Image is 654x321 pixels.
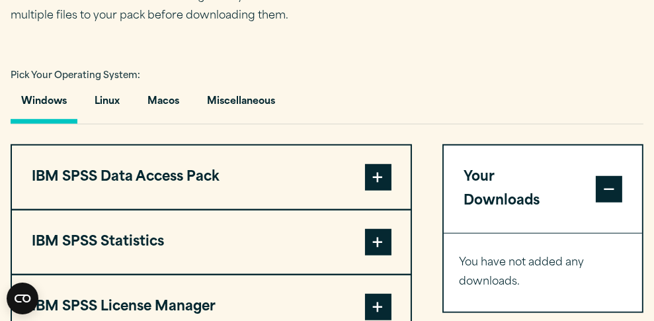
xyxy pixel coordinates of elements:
span: Pick Your Operating System: [11,71,140,80]
p: You have not added any downloads. [459,253,627,292]
button: IBM SPSS Statistics [12,210,411,274]
button: Your Downloads [444,146,642,234]
div: Your Downloads [444,233,642,311]
button: Miscellaneous [196,86,286,124]
button: Linux [84,86,130,124]
button: Windows [11,86,77,124]
button: Macos [137,86,190,124]
button: IBM SPSS Data Access Pack [12,146,411,209]
button: Open CMP widget [7,283,38,314]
